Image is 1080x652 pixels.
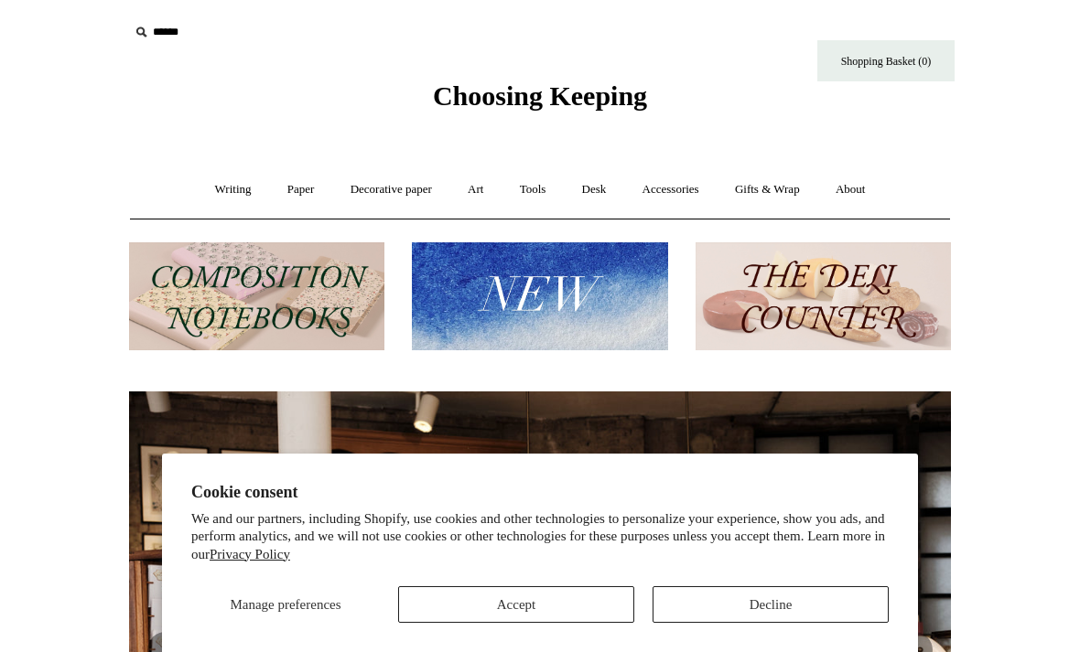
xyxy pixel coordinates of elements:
[199,166,268,214] a: Writing
[718,166,816,214] a: Gifts & Wrap
[334,166,448,214] a: Decorative paper
[626,166,716,214] a: Accessories
[398,586,634,623] button: Accept
[271,166,331,214] a: Paper
[412,242,667,351] img: New.jpg__PID:f73bdf93-380a-4a35-bcfe-7823039498e1
[230,597,340,612] span: Manage preferences
[129,242,384,351] img: 202302 Composition ledgers.jpg__PID:69722ee6-fa44-49dd-a067-31375e5d54ec
[191,483,889,502] h2: Cookie consent
[191,510,889,564] p: We and our partners, including Shopify, use cookies and other technologies to personalize your ex...
[696,242,951,351] img: The Deli Counter
[566,166,623,214] a: Desk
[191,586,380,623] button: Manage preferences
[433,95,647,108] a: Choosing Keeping
[503,166,563,214] a: Tools
[433,80,647,111] span: Choosing Keeping
[451,166,500,214] a: Art
[653,586,889,623] button: Decline
[210,547,290,561] a: Privacy Policy
[817,40,955,81] a: Shopping Basket (0)
[819,166,882,214] a: About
